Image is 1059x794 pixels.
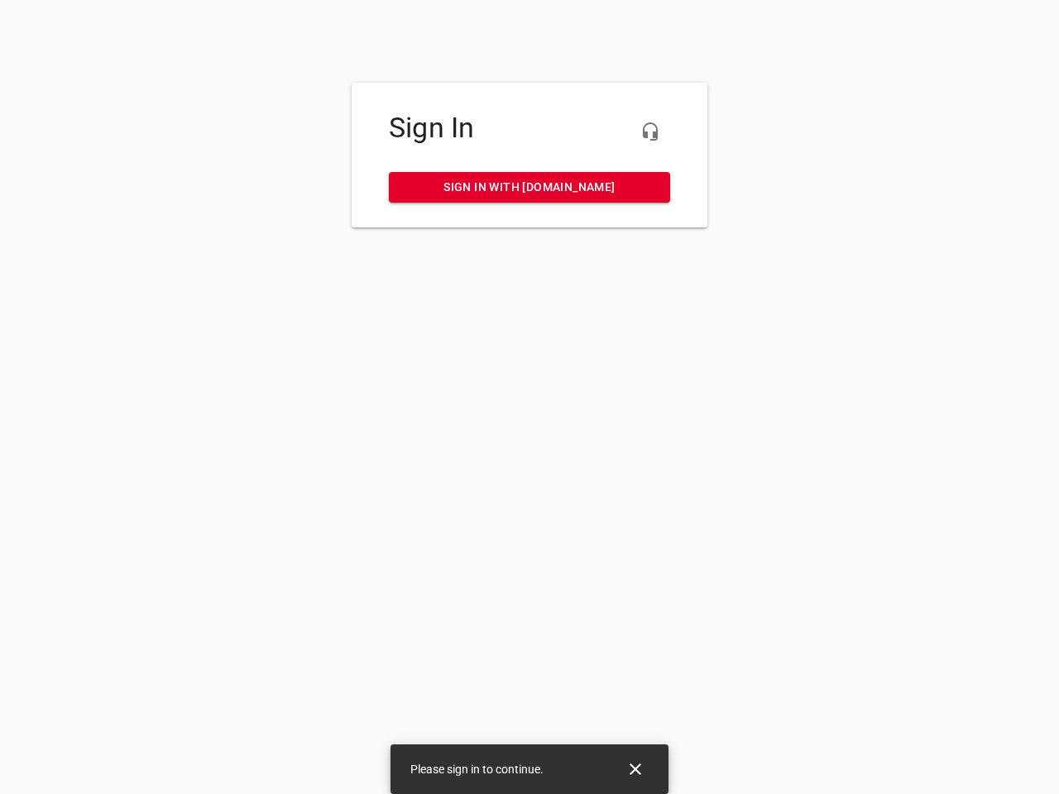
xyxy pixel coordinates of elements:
[616,749,655,789] button: Close
[410,763,544,776] span: Please sign in to continue.
[630,112,670,151] button: Live Chat
[389,112,670,145] h4: Sign In
[389,172,670,203] a: Sign in with [DOMAIN_NAME]
[402,177,657,198] span: Sign in with [DOMAIN_NAME]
